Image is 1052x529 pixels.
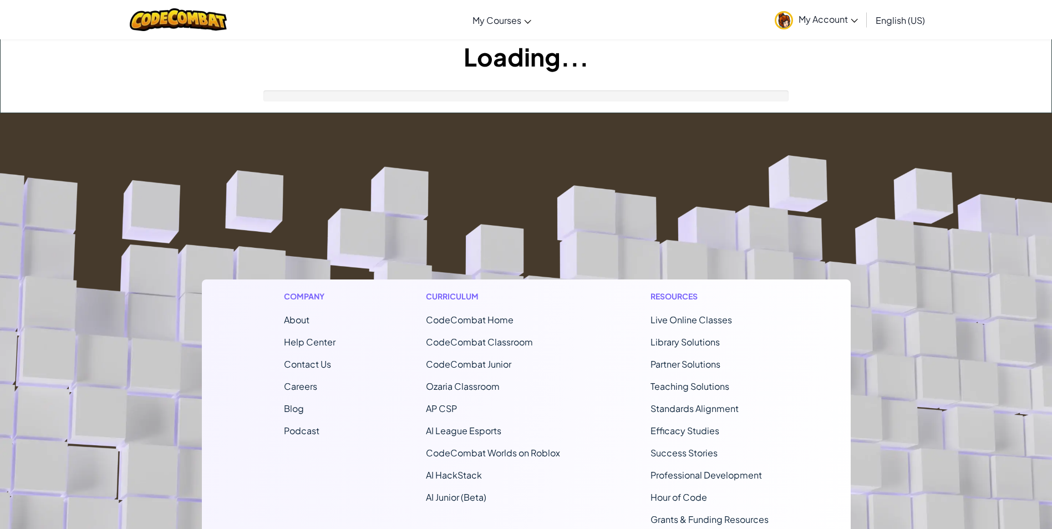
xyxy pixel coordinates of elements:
a: Blog [284,403,304,414]
a: AI Junior (Beta) [426,491,486,503]
a: My Courses [467,5,537,35]
a: Standards Alignment [650,403,739,414]
a: Help Center [284,336,336,348]
span: CodeCombat Home [426,314,514,325]
a: Careers [284,380,317,392]
a: AI HackStack [426,469,482,481]
h1: Curriculum [426,291,560,302]
span: English (US) [876,14,925,26]
span: My Courses [472,14,521,26]
img: CodeCombat logo [130,8,227,31]
a: Podcast [284,425,319,436]
a: AP CSP [426,403,457,414]
a: CodeCombat Classroom [426,336,533,348]
a: Live Online Classes [650,314,732,325]
h1: Company [284,291,336,302]
a: Partner Solutions [650,358,720,370]
a: English (US) [870,5,931,35]
a: CodeCombat Junior [426,358,511,370]
a: Efficacy Studies [650,425,719,436]
h1: Resources [650,291,769,302]
a: CodeCombat Worlds on Roblox [426,447,560,459]
a: Success Stories [650,447,718,459]
a: My Account [769,2,863,37]
a: Ozaria Classroom [426,380,500,392]
a: Professional Development [650,469,762,481]
a: Grants & Funding Resources [650,513,769,525]
span: My Account [799,13,858,25]
a: Hour of Code [650,491,707,503]
a: About [284,314,309,325]
span: Contact Us [284,358,331,370]
a: Teaching Solutions [650,380,729,392]
img: avatar [775,11,793,29]
a: Library Solutions [650,336,720,348]
h1: Loading... [1,39,1051,74]
a: AI League Esports [426,425,501,436]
